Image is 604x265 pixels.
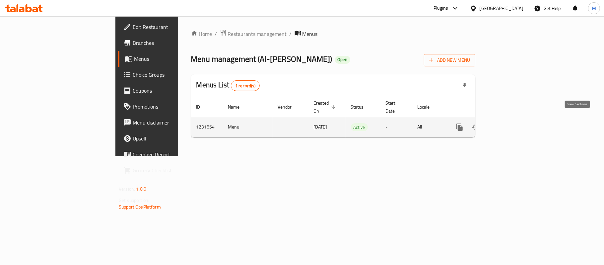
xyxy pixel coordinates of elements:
[231,83,259,89] span: 1 record(s)
[452,119,468,135] button: more
[231,80,260,91] div: Total records count
[133,119,211,127] span: Menu disclaimer
[133,39,211,47] span: Branches
[133,71,211,79] span: Choice Groups
[118,115,216,131] a: Menu disclaimer
[468,119,484,135] button: Change Status
[134,55,211,63] span: Menus
[118,162,216,178] a: Grocery Checklist
[457,78,473,94] div: Export file
[290,30,292,38] li: /
[480,5,523,12] div: [GEOGRAPHIC_DATA]
[351,124,368,131] span: Active
[118,35,216,51] a: Branches
[191,30,475,38] nav: breadcrumb
[133,150,211,158] span: Coverage Report
[119,203,161,211] a: Support.OpsPlatform
[118,83,216,99] a: Coupons
[133,87,211,95] span: Coupons
[191,97,521,137] table: enhanced table
[118,19,216,35] a: Edit Restaurant
[196,80,260,91] h2: Menus List
[119,196,149,205] span: Get support on:
[418,103,438,111] span: Locale
[424,54,475,66] button: Add New Menu
[133,166,211,174] span: Grocery Checklist
[136,185,146,193] span: 1.0.0
[118,99,216,115] a: Promotions
[278,103,301,111] span: Vendor
[133,103,211,111] span: Promotions
[196,103,209,111] span: ID
[223,117,273,137] td: Menu
[335,57,350,62] span: Open
[429,56,470,64] span: Add New Menu
[335,56,350,64] div: Open
[380,117,412,137] td: -
[119,185,135,193] span: Version:
[386,99,404,115] span: Start Date
[434,4,448,12] div: Plugins
[118,131,216,146] a: Upsell
[133,134,211,142] span: Upsell
[133,23,211,31] span: Edit Restaurant
[191,51,332,66] span: Menu management ( Al-[PERSON_NAME] )
[314,123,327,131] span: [DATE]
[118,51,216,67] a: Menus
[592,5,596,12] span: M
[118,146,216,162] a: Coverage Report
[446,97,521,117] th: Actions
[228,30,287,38] span: Restaurants management
[351,103,372,111] span: Status
[302,30,318,38] span: Menus
[314,99,338,115] span: Created On
[412,117,446,137] td: All
[228,103,248,111] span: Name
[220,30,287,38] a: Restaurants management
[118,67,216,83] a: Choice Groups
